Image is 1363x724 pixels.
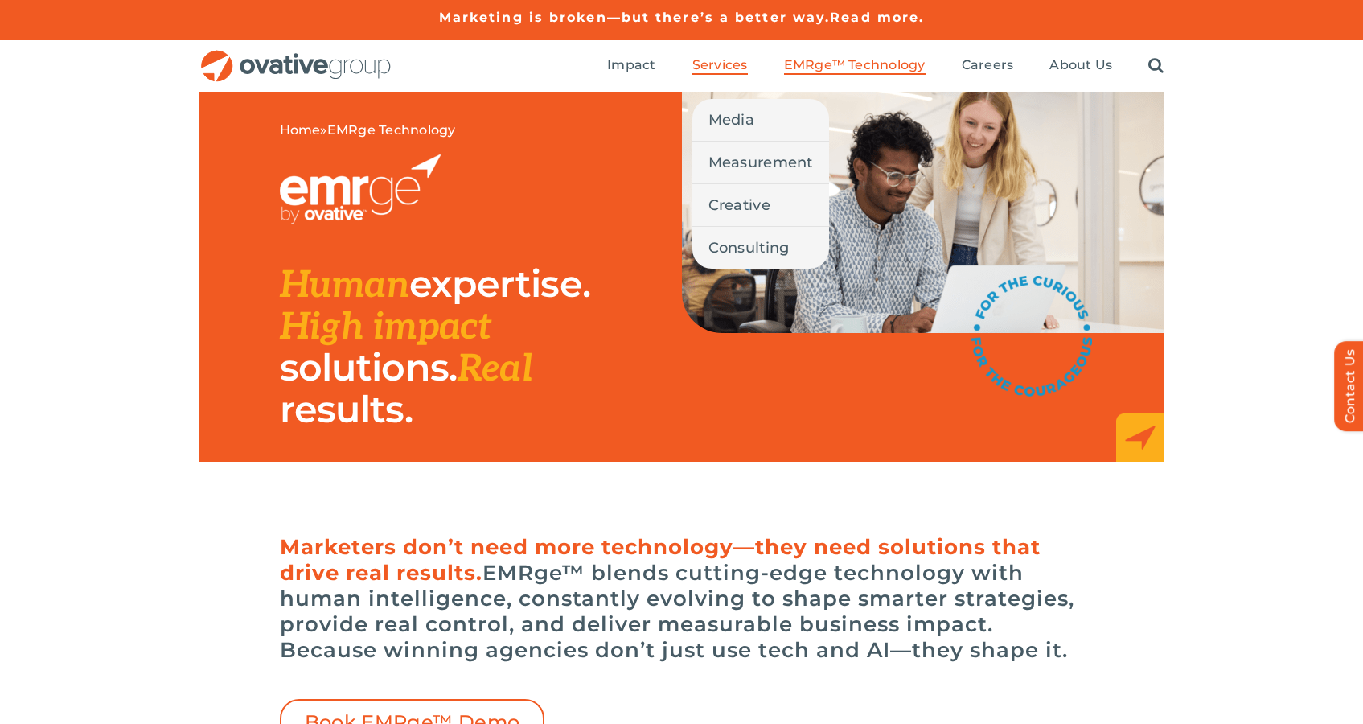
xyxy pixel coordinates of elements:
[682,92,1164,333] img: EMRge Landing Page Header Image
[280,534,1084,663] h6: EMRge™ blends cutting-edge technology with human intelligence, constantly evolving to shape smart...
[708,237,790,259] span: Consulting
[692,57,748,73] span: Services
[280,122,321,138] a: Home
[708,151,813,174] span: Measurement
[280,534,1041,586] span: Marketers don’t need more technology—they need solutions that drive real results.
[1049,57,1112,75] a: About Us
[607,57,655,73] span: Impact
[1116,413,1164,462] img: EMRge_HomePage_Elements_Arrow Box
[1049,57,1112,73] span: About Us
[692,99,829,141] a: Media
[692,227,829,269] a: Consulting
[280,344,458,390] span: solutions.
[280,122,456,138] span: »
[458,347,532,392] span: Real
[830,10,924,25] a: Read more.
[784,57,926,73] span: EMRge™ Technology
[607,57,655,75] a: Impact
[708,194,770,216] span: Creative
[280,305,491,350] span: High impact
[962,57,1014,73] span: Careers
[607,40,1164,92] nav: Menu
[692,142,829,183] a: Measurement
[409,261,590,306] span: expertise.
[784,57,926,75] a: EMRge™ Technology
[280,154,441,224] img: EMRGE_RGB_wht
[439,10,831,25] a: Marketing is broken—but there’s a better way.
[692,57,748,75] a: Services
[708,109,754,131] span: Media
[199,48,392,64] a: OG_Full_horizontal_RGB
[1148,57,1164,75] a: Search
[280,386,413,432] span: results.
[327,122,456,138] span: EMRge Technology
[962,57,1014,75] a: Careers
[280,263,410,308] span: Human
[692,184,829,226] a: Creative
